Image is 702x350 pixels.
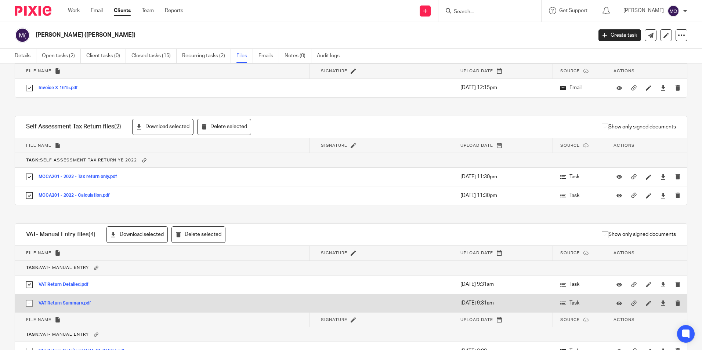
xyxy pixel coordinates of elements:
[661,173,666,181] a: Download
[15,49,36,63] a: Details
[182,49,231,63] a: Recurring tasks (2)
[560,69,580,73] span: Source
[26,158,137,162] span: Self Assessment Tax Return YE 2022
[26,231,95,238] h1: VAT- Manual Entry files
[460,251,493,255] span: Upload date
[131,49,177,63] a: Closed tasks (15)
[26,123,121,131] h1: Self Assessment Tax Return files
[26,69,51,73] span: File name
[236,49,253,63] a: Files
[142,7,154,14] a: Team
[39,85,83,91] button: Invoice X-1615.pdf
[560,281,599,288] p: Task
[661,281,666,288] a: Download
[22,189,36,203] input: Select
[197,119,251,135] button: Delete selected
[460,192,546,199] p: [DATE] 11:30pm
[114,124,121,130] span: (2)
[68,7,80,14] a: Work
[285,49,311,63] a: Notes (0)
[661,84,666,91] a: Download
[39,174,123,179] button: MCCA201 - 2022 - Tax return only.pdf
[26,318,51,322] span: File name
[321,251,347,255] span: Signature
[88,231,95,237] span: (4)
[22,81,36,95] input: Select
[560,84,599,91] p: Email
[26,143,51,147] span: File name
[602,231,676,238] span: Show only signed documents
[39,301,97,306] button: VAT Return Summary.pdf
[86,49,126,63] a: Client tasks (0)
[321,69,347,73] span: Signature
[614,318,635,322] span: Actions
[560,299,599,307] p: Task
[667,5,679,17] img: svg%3E
[26,332,89,336] span: VAT- Manual Entry
[560,192,599,199] p: Task
[460,84,546,91] p: [DATE] 12:15pm
[258,49,279,63] a: Emails
[171,226,225,243] button: Delete selected
[39,193,115,198] button: MCCA201 - 2022 - Calculation.pdf
[321,143,347,147] span: Signature
[460,299,546,307] p: [DATE] 9:31am
[26,158,40,162] b: Task:
[22,296,36,310] input: Select
[165,7,183,14] a: Reports
[36,31,477,39] h2: [PERSON_NAME] ([PERSON_NAME])
[26,266,89,270] span: VAT- Manual Entry
[559,8,587,13] span: Get Support
[106,226,168,243] button: Download selected
[26,251,51,255] span: File name
[15,6,51,16] img: Pixie
[560,173,599,181] p: Task
[453,9,519,15] input: Search
[22,170,36,184] input: Select
[598,29,641,41] a: Create task
[26,332,40,336] b: Task:
[460,281,546,288] p: [DATE] 9:31am
[132,119,193,135] button: Download selected
[22,278,36,292] input: Select
[560,318,580,322] span: Source
[623,7,664,14] p: [PERSON_NAME]
[460,143,493,147] span: Upload date
[39,282,94,287] button: VAT Return Detailed.pdf
[661,192,666,199] a: Download
[321,318,347,322] span: Signature
[560,143,580,147] span: Source
[15,28,30,43] img: svg%3E
[317,49,345,63] a: Audit logs
[614,69,635,73] span: Actions
[460,69,493,73] span: Upload date
[26,266,40,270] b: Task:
[560,251,580,255] span: Source
[661,299,666,307] a: Download
[114,7,131,14] a: Clients
[602,123,676,131] span: Show only signed documents
[42,49,81,63] a: Open tasks (2)
[460,173,546,181] p: [DATE] 11:30pm
[91,7,103,14] a: Email
[614,143,635,147] span: Actions
[614,251,635,255] span: Actions
[460,318,493,322] span: Upload date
